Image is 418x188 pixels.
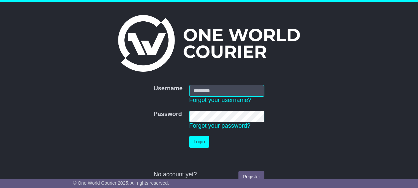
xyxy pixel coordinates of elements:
[189,97,251,103] a: Forgot your username?
[189,122,250,129] a: Forgot your password?
[73,180,169,186] span: © One World Courier 2025. All rights reserved.
[189,136,209,148] button: Login
[238,171,264,183] a: Register
[154,111,182,118] label: Password
[154,171,264,178] div: No account yet?
[154,85,183,92] label: Username
[118,15,300,72] img: One World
